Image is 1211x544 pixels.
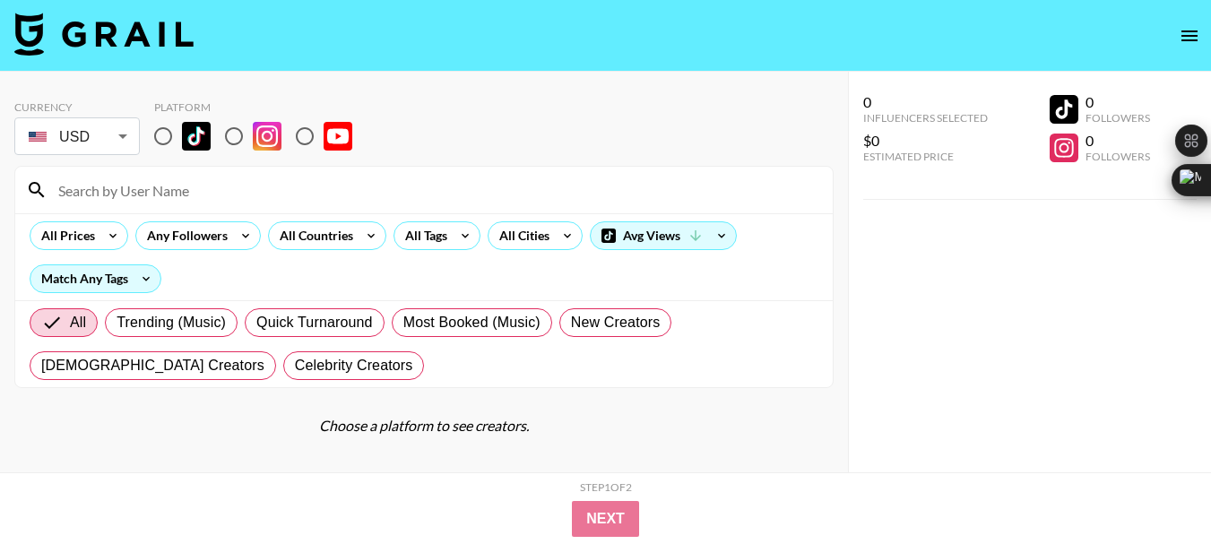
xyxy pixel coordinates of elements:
div: All Countries [269,222,357,249]
div: $0 [863,132,988,150]
button: Next [572,501,639,537]
div: Choose a platform to see creators. [14,417,834,435]
div: USD [18,121,136,152]
span: New Creators [571,312,661,333]
div: Currency [14,100,140,114]
div: All Tags [394,222,451,249]
div: Followers [1086,150,1150,163]
div: Influencers Selected [863,111,988,125]
span: Quick Turnaround [256,312,373,333]
div: Estimated Price [863,150,988,163]
img: YouTube [324,122,352,151]
div: Followers [1086,111,1150,125]
div: Step 1 of 2 [580,480,632,494]
div: Any Followers [136,222,231,249]
img: TikTok [182,122,211,151]
div: 0 [863,93,988,111]
span: Most Booked (Music) [403,312,541,333]
div: Match Any Tags [30,265,160,292]
span: All [70,312,86,333]
span: [DEMOGRAPHIC_DATA] Creators [41,355,264,376]
span: Trending (Music) [117,312,226,333]
span: Celebrity Creators [295,355,413,376]
iframe: Drift Widget Chat Controller [1121,454,1189,522]
img: Instagram [253,122,281,151]
div: All Prices [30,222,99,249]
div: 0 [1086,132,1150,150]
input: Search by User Name [48,176,822,204]
div: Platform [154,100,367,114]
div: Avg Views [591,222,736,249]
div: All Cities [489,222,553,249]
img: Grail Talent [14,13,194,56]
div: 0 [1086,93,1150,111]
button: open drawer [1172,18,1207,54]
